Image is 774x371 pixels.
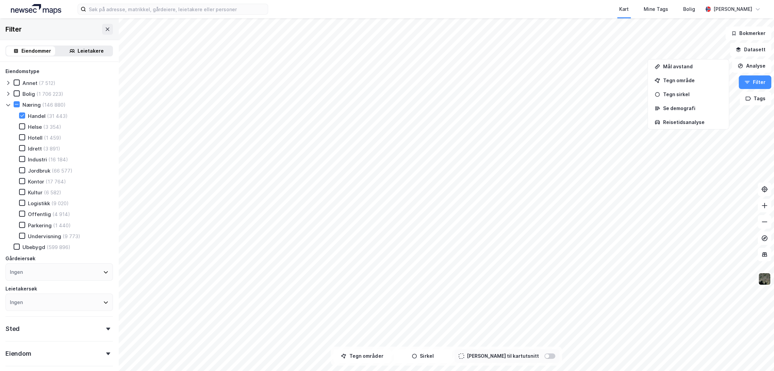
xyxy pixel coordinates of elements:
div: (66 577) [52,167,72,174]
div: Ingen [10,268,23,276]
div: (31 443) [47,113,68,119]
img: 9k= [758,272,771,285]
div: Leietakersøk [5,285,37,293]
div: Industri [28,156,47,163]
div: Filter [5,24,22,35]
div: (146 880) [42,102,66,108]
div: Kultur [28,189,43,196]
div: [PERSON_NAME] [713,5,752,13]
div: Ingen [10,298,23,306]
div: Reisetidsanalyse [663,119,722,125]
div: Bolig [22,91,35,97]
div: (9 020) [51,200,69,207]
button: Tags [740,92,771,105]
div: (3 354) [43,124,61,130]
div: Tegn sirkel [663,91,722,97]
button: Sirkel [394,349,452,363]
input: Søk på adresse, matrikkel, gårdeiere, leietakere eller personer [86,4,268,14]
button: Datasett [730,43,771,56]
div: (1 459) [44,135,61,141]
div: (17 764) [46,178,66,185]
div: Offentlig [28,211,51,217]
div: Jordbruk [28,167,50,174]
div: Kontor [28,178,44,185]
div: Mål avstand [663,64,722,69]
button: Tegn områder [333,349,391,363]
div: Tegn område [663,77,722,83]
div: Eiendom [5,350,31,358]
div: Idrett [28,145,42,152]
div: Se demografi [663,105,722,111]
div: Mine Tags [644,5,668,13]
div: (1 706 223) [36,91,63,97]
div: Næring [22,102,41,108]
div: Undervisning [28,233,61,240]
div: (1 440) [53,222,71,229]
iframe: Chat Widget [740,338,774,371]
div: (4 914) [52,211,70,217]
div: (599 896) [47,244,70,250]
button: Filter [739,75,771,89]
div: Kontrollprogram for chat [740,338,774,371]
div: Ubebygd [22,244,45,250]
div: (6 582) [44,189,61,196]
div: (7 512) [39,80,55,86]
div: Bolig [683,5,695,13]
div: Kart [619,5,629,13]
img: logo.a4113a55bc3d86da70a041830d287a7e.svg [11,4,61,14]
div: Logistikk [28,200,50,207]
div: Eiendommer [21,47,51,55]
div: Eiendomstype [5,67,39,75]
div: (3 891) [43,145,60,152]
div: Helse [28,124,42,130]
div: Handel [28,113,46,119]
div: Hotell [28,135,43,141]
div: [PERSON_NAME] til kartutsnitt [467,352,539,360]
div: Parkering [28,222,52,229]
div: Sted [5,325,20,333]
div: (16 184) [48,156,68,163]
div: Gårdeiersøk [5,254,35,263]
button: Bokmerker [725,26,771,40]
button: Analyse [732,59,771,73]
div: (9 773) [63,233,80,240]
div: Annet [22,80,37,86]
div: Leietakere [78,47,104,55]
